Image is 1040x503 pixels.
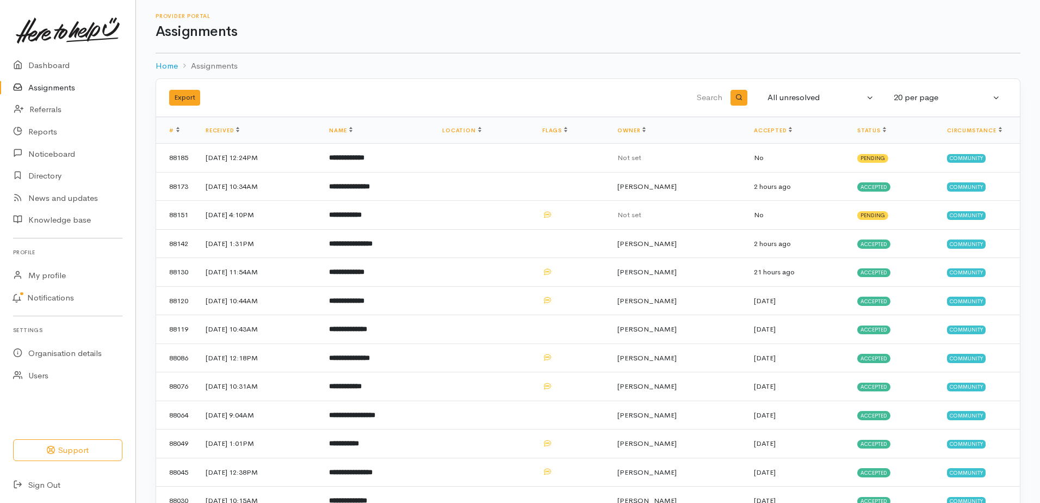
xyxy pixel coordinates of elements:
[617,153,641,162] span: Not set
[754,239,791,248] time: 2 hours ago
[617,468,677,477] span: [PERSON_NAME]
[947,383,986,391] span: Community
[947,411,986,420] span: Community
[156,258,197,287] td: 88130
[947,326,986,334] span: Community
[857,127,886,134] a: Status
[442,127,481,134] a: Location
[617,127,646,134] a: Owner
[197,144,320,173] td: [DATE] 12:24PM
[857,211,888,220] span: Pending
[754,353,776,363] time: [DATE]
[197,401,320,430] td: [DATE] 9:04AM
[857,440,890,449] span: Accepted
[156,458,197,487] td: 88045
[947,154,986,163] span: Community
[754,468,776,477] time: [DATE]
[947,211,986,220] span: Community
[13,323,122,338] h6: Settings
[542,127,567,134] a: Flags
[947,354,986,363] span: Community
[857,468,890,477] span: Accepted
[754,296,776,305] time: [DATE]
[947,440,986,449] span: Community
[197,172,320,201] td: [DATE] 10:34AM
[156,24,1020,40] h1: Assignments
[754,153,764,162] span: No
[947,127,1002,134] a: Circumstance
[156,430,197,458] td: 88049
[947,268,986,277] span: Community
[178,60,238,72] li: Assignments
[156,53,1020,79] nav: breadcrumb
[947,468,986,477] span: Community
[754,210,764,219] span: No
[156,13,1020,19] h6: Provider Portal
[465,85,725,111] input: Search
[617,210,641,219] span: Not set
[754,267,795,277] time: 21 hours ago
[617,439,677,448] span: [PERSON_NAME]
[887,87,1007,108] button: 20 per page
[754,410,776,420] time: [DATE]
[156,229,197,258] td: 88142
[156,401,197,430] td: 88064
[197,430,320,458] td: [DATE] 1:01PM
[754,382,776,391] time: [DATE]
[197,286,320,315] td: [DATE] 10:44AM
[156,286,197,315] td: 88120
[754,324,776,334] time: [DATE]
[13,439,122,462] button: Support
[197,458,320,487] td: [DATE] 12:38PM
[947,240,986,248] span: Community
[156,201,197,230] td: 88151
[156,144,197,173] td: 88185
[767,91,864,104] div: All unresolved
[169,127,179,134] a: #
[857,411,890,420] span: Accepted
[156,60,178,72] a: Home
[617,267,677,277] span: [PERSON_NAME]
[617,382,677,391] span: [PERSON_NAME]
[617,353,677,363] span: [PERSON_NAME]
[197,343,320,372] td: [DATE] 12:18PM
[857,240,890,248] span: Accepted
[947,297,986,305] span: Community
[857,182,890,191] span: Accepted
[754,439,776,448] time: [DATE]
[169,90,200,106] button: Export
[329,127,352,134] a: Name
[156,172,197,201] td: 88173
[206,127,239,134] a: Received
[156,315,197,344] td: 88119
[197,258,320,287] td: [DATE] 11:54AM
[197,372,320,401] td: [DATE] 10:31AM
[857,383,890,391] span: Accepted
[617,324,677,334] span: [PERSON_NAME]
[857,297,890,305] span: Accepted
[894,91,991,104] div: 20 per page
[13,245,122,260] h6: Profile
[617,296,677,305] span: [PERSON_NAME]
[857,354,890,363] span: Accepted
[156,343,197,372] td: 88086
[857,154,888,163] span: Pending
[617,239,677,248] span: [PERSON_NAME]
[156,372,197,401] td: 88076
[761,87,881,108] button: All unresolved
[947,182,986,191] span: Community
[617,410,677,420] span: [PERSON_NAME]
[754,182,791,191] time: 2 hours ago
[197,201,320,230] td: [DATE] 4:10PM
[857,268,890,277] span: Accepted
[617,182,677,191] span: [PERSON_NAME]
[857,326,890,334] span: Accepted
[197,229,320,258] td: [DATE] 1:31PM
[197,315,320,344] td: [DATE] 10:43AM
[754,127,792,134] a: Accepted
